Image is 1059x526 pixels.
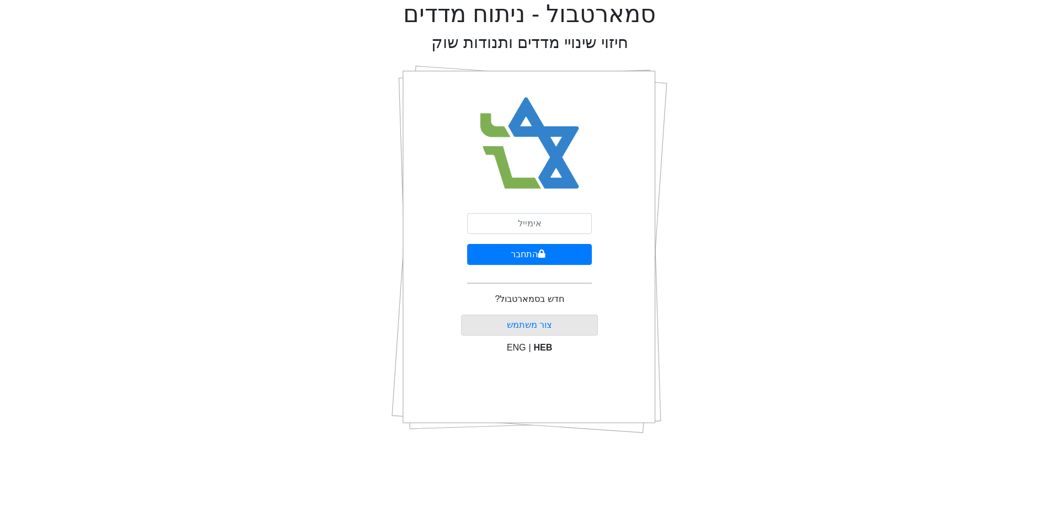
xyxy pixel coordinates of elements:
img: Smart Bull [470,83,590,204]
input: אימייל [467,213,592,234]
span: | [528,343,531,352]
p: חדש בסמארטבול? [495,293,564,306]
button: התחבר [467,244,592,265]
span: ENG [507,343,526,352]
button: צור משתמש [461,315,598,336]
span: HEB [534,343,553,352]
h2: חיזוי שינויי מדדים ותנודות שוק [431,33,628,52]
a: צור משתמש [507,320,552,330]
